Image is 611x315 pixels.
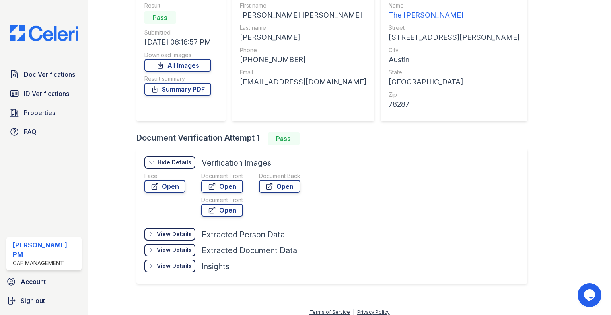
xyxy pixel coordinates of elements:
[144,180,185,193] a: Open
[157,262,192,270] div: View Details
[389,24,520,32] div: Street
[259,180,300,193] a: Open
[389,91,520,99] div: Zip
[389,2,520,10] div: Name
[157,230,192,238] div: View Details
[389,2,520,21] a: Name The [PERSON_NAME]
[21,296,45,305] span: Sign out
[3,25,85,41] img: CE_Logo_Blue-a8612792a0a2168367f1c8372b55b34899dd931a85d93a1a3d3e32e68fde9ad4.png
[6,67,82,82] a: Doc Verifications
[144,29,211,37] div: Submitted
[201,196,243,204] div: Document Front
[240,2,366,10] div: First name
[202,261,230,272] div: Insights
[144,59,211,72] a: All Images
[259,172,300,180] div: Document Back
[201,172,243,180] div: Document Front
[144,37,211,48] div: [DATE] 06:16:57 PM
[24,108,55,117] span: Properties
[13,259,78,267] div: CAF Management
[240,54,366,65] div: [PHONE_NUMBER]
[389,54,520,65] div: Austin
[24,89,69,98] span: ID Verifications
[144,75,211,83] div: Result summary
[3,274,85,290] a: Account
[144,51,211,59] div: Download Images
[158,158,191,166] div: Hide Details
[6,105,82,121] a: Properties
[389,99,520,110] div: 78287
[240,68,366,76] div: Email
[24,70,75,79] span: Doc Verifications
[6,124,82,140] a: FAQ
[389,76,520,88] div: [GEOGRAPHIC_DATA]
[201,180,243,193] a: Open
[353,309,354,315] div: |
[309,309,350,315] a: Terms of Service
[6,86,82,102] a: ID Verifications
[202,229,285,240] div: Extracted Person Data
[21,277,46,286] span: Account
[202,157,271,168] div: Verification Images
[240,10,366,21] div: [PERSON_NAME] [PERSON_NAME]
[389,68,520,76] div: State
[578,283,603,307] iframe: chat widget
[144,11,176,24] div: Pass
[389,10,520,21] div: The [PERSON_NAME]
[144,172,185,180] div: Face
[3,293,85,309] a: Sign out
[357,309,390,315] a: Privacy Policy
[144,2,211,10] div: Result
[201,204,243,217] a: Open
[136,132,534,145] div: Document Verification Attempt 1
[389,46,520,54] div: City
[13,240,78,259] div: [PERSON_NAME] PM
[240,24,366,32] div: Last name
[202,245,297,256] div: Extracted Document Data
[144,83,211,96] a: Summary PDF
[24,127,37,137] span: FAQ
[157,246,192,254] div: View Details
[389,32,520,43] div: [STREET_ADDRESS][PERSON_NAME]
[240,46,366,54] div: Phone
[240,76,366,88] div: [EMAIL_ADDRESS][DOMAIN_NAME]
[240,32,366,43] div: [PERSON_NAME]
[268,132,300,145] div: Pass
